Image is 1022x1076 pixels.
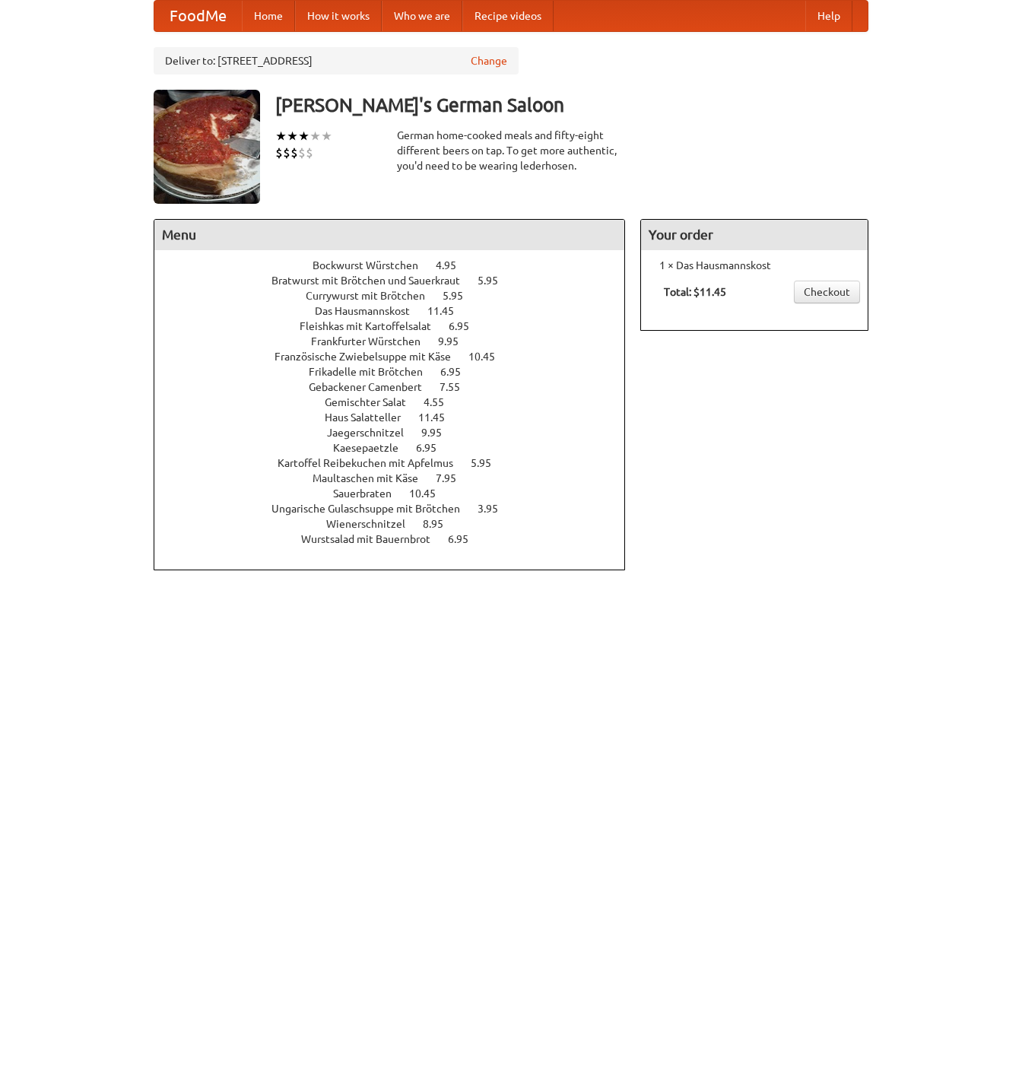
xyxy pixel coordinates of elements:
span: 5.95 [471,457,506,469]
span: 11.45 [418,411,460,424]
a: Recipe videos [462,1,554,31]
li: $ [298,144,306,161]
h4: Your order [641,220,868,250]
li: ★ [287,128,298,144]
span: Currywurst mit Brötchen [306,290,440,302]
a: Haus Salatteller 11.45 [325,411,473,424]
a: How it works [295,1,382,31]
span: Frankfurter Würstchen [311,335,436,348]
a: Ungarische Gulaschsuppe mit Brötchen 3.95 [271,503,526,515]
a: Home [242,1,295,31]
li: 1 × Das Hausmannskost [649,258,860,273]
a: Das Hausmannskost 11.45 [315,305,482,317]
a: Frikadelle mit Brötchen 6.95 [309,366,489,378]
a: Wurstsalad mit Bauernbrot 6.95 [301,533,497,545]
li: $ [283,144,290,161]
h3: [PERSON_NAME]'s German Saloon [275,90,868,120]
a: Frankfurter Würstchen 9.95 [311,335,487,348]
li: ★ [275,128,287,144]
span: 7.95 [436,472,471,484]
li: ★ [309,128,321,144]
span: Französische Zwiebelsuppe mit Käse [275,351,466,363]
a: Kaesepaetzle 6.95 [333,442,465,454]
span: Gemischter Salat [325,396,421,408]
span: 6.95 [448,533,484,545]
span: 3.95 [478,503,513,515]
span: Maultaschen mit Käse [313,472,433,484]
div: Deliver to: [STREET_ADDRESS] [154,47,519,75]
img: angular.jpg [154,90,260,204]
a: Currywurst mit Brötchen 5.95 [306,290,491,302]
a: Gebackener Camenbert 7.55 [309,381,488,393]
a: FoodMe [154,1,242,31]
span: 7.55 [440,381,475,393]
h4: Menu [154,220,624,250]
a: Kartoffel Reibekuchen mit Apfelmus 5.95 [278,457,519,469]
li: $ [306,144,313,161]
span: Ungarische Gulaschsuppe mit Brötchen [271,503,475,515]
span: 4.95 [436,259,471,271]
a: Checkout [794,281,860,303]
a: Französische Zwiebelsuppe mit Käse 10.45 [275,351,523,363]
span: 6.95 [449,320,484,332]
span: Wurstsalad mit Bauernbrot [301,533,446,545]
a: Who we are [382,1,462,31]
span: Kartoffel Reibekuchen mit Apfelmus [278,457,468,469]
span: 5.95 [478,275,513,287]
span: Das Hausmannskost [315,305,425,317]
a: Bratwurst mit Brötchen und Sauerkraut 5.95 [271,275,526,287]
b: Total: $11.45 [664,286,726,298]
span: 10.45 [468,351,510,363]
span: 6.95 [416,442,452,454]
span: Frikadelle mit Brötchen [309,366,438,378]
div: German home-cooked meals and fifty-eight different beers on tap. To get more authentic, you'd nee... [397,128,625,173]
a: Wienerschnitzel 8.95 [326,518,471,530]
a: Help [805,1,852,31]
span: 11.45 [427,305,469,317]
span: 10.45 [409,487,451,500]
span: 9.95 [421,427,457,439]
li: $ [275,144,283,161]
a: Fleishkas mit Kartoffelsalat 6.95 [300,320,497,332]
span: Jaegerschnitzel [327,427,419,439]
li: $ [290,144,298,161]
li: ★ [321,128,332,144]
li: ★ [298,128,309,144]
a: Jaegerschnitzel 9.95 [327,427,470,439]
span: Wienerschnitzel [326,518,421,530]
span: Gebackener Camenbert [309,381,437,393]
a: Bockwurst Würstchen 4.95 [313,259,484,271]
a: Change [471,53,507,68]
a: Maultaschen mit Käse 7.95 [313,472,484,484]
span: Haus Salatteller [325,411,416,424]
span: Bockwurst Würstchen [313,259,433,271]
span: 5.95 [443,290,478,302]
span: 6.95 [440,366,476,378]
span: Sauerbraten [333,487,407,500]
span: 8.95 [423,518,459,530]
span: Fleishkas mit Kartoffelsalat [300,320,446,332]
span: Kaesepaetzle [333,442,414,454]
a: Gemischter Salat 4.55 [325,396,472,408]
span: Bratwurst mit Brötchen und Sauerkraut [271,275,475,287]
span: 4.55 [424,396,459,408]
a: Sauerbraten 10.45 [333,487,464,500]
span: 9.95 [438,335,474,348]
